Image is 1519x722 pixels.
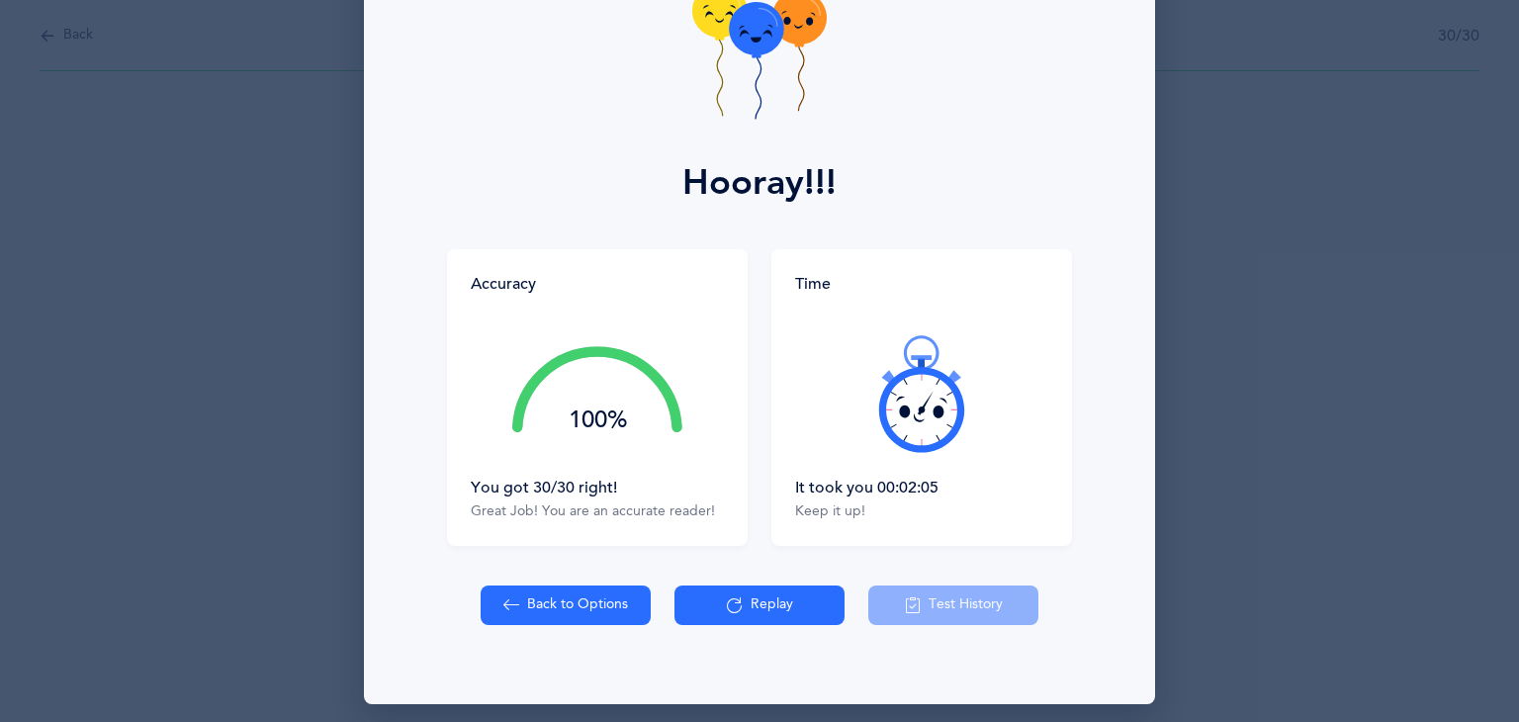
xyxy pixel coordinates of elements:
div: Great Job! You are an accurate reader! [471,502,724,522]
div: You got 30/30 right! [471,477,724,498]
button: Replay [674,586,845,625]
div: Hooray!!! [682,156,837,210]
div: It took you 00:02:05 [795,477,1048,498]
div: 100% [512,408,682,432]
div: Keep it up! [795,502,1048,522]
div: Time [795,273,1048,295]
button: Back to Options [481,586,651,625]
div: Accuracy [471,273,536,295]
